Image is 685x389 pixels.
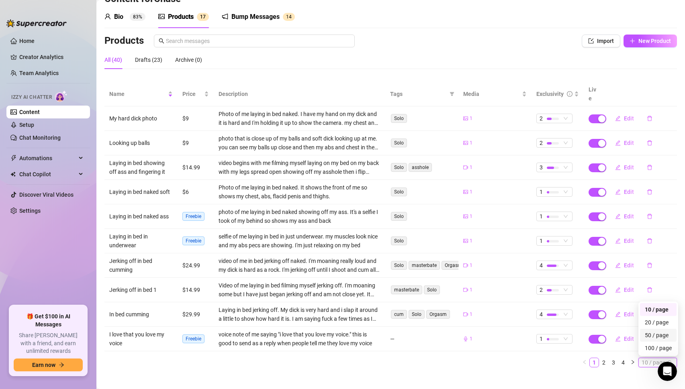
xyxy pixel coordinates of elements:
td: Jerking off in bed 1 [104,278,178,302]
span: 1 [540,187,543,196]
div: Hi there, please share the fan’s username ID, the name of the bundle [PERSON_NAME] sent, and the ... [13,201,125,279]
span: Earn now [32,362,55,368]
div: 100 / page [645,344,672,352]
div: Ella says… [6,196,154,302]
span: picture [158,13,165,20]
span: filter [448,88,456,100]
span: edit [615,336,621,342]
button: delete [640,210,659,223]
span: 1 [540,212,543,221]
span: delete [647,140,652,146]
span: video-camera [463,165,468,170]
div: selfie of me laying in bed in just underwear. my muscles look nice and my abs pecs are showing. I... [219,232,381,250]
div: Photo of me laying in bed naked. It shows the front of me so shows my chest, abs, flacid penis an... [219,183,381,201]
span: Solo [391,138,407,147]
span: masterbate [391,285,422,294]
div: 100 / page [640,342,677,354]
span: Price [182,90,202,98]
div: Products [168,12,194,22]
span: picture [463,238,468,243]
span: 1 [470,335,472,343]
span: left [582,360,587,365]
span: Name [109,90,166,98]
th: Name [104,82,178,106]
a: Discover Viral Videos [19,191,74,198]
td: I love that you love my voice [104,327,178,351]
span: masterbate [409,261,440,270]
div: 20 / page [640,316,677,329]
span: Import [597,38,614,44]
span: edit [615,287,621,293]
span: video-camera [463,287,468,292]
button: Home [126,3,141,18]
span: 🎁 Get $100 in AI Messages [14,313,83,328]
span: Edit [624,213,634,220]
span: delete [647,116,652,121]
span: 7 [203,14,206,20]
span: Edit [624,336,634,342]
sup: 83% [130,13,145,21]
span: Edit [624,287,634,293]
span: Chat Copilot [19,168,76,181]
span: Solo [391,187,407,196]
span: edit [615,165,621,170]
div: Hi there, please share the fan’s username ID, the name of the bundle [PERSON_NAME] sent, and the ... [6,196,132,284]
div: photo of me laying in bed naked showing off my ass. It's a selfie I took of my behind so shows my... [219,208,381,225]
span: Solo [409,310,425,319]
div: Bump Messages [231,12,280,22]
button: Start recording [51,263,57,269]
button: delete [640,185,659,198]
span: delete [647,214,652,219]
span: 10 / page [642,358,674,367]
span: Edit [624,164,634,171]
button: left [580,358,589,367]
img: Profile image for Ella [23,4,36,17]
td: My hard dick photo [104,106,178,131]
td: $9 [178,131,214,155]
div: 20 / page [645,318,672,327]
span: plus [630,38,635,44]
span: Edit [624,311,634,318]
span: Freebie [182,334,204,343]
span: 1 [286,14,289,20]
span: Media [463,90,520,98]
a: Home [19,38,35,44]
div: Bio [114,12,123,22]
button: delete [640,112,659,125]
td: In bed cumming [104,302,178,327]
a: Chat Monitoring [19,134,61,141]
span: edit [615,140,621,146]
td: $14.99 [178,155,214,180]
span: 1 [540,236,543,245]
button: delete [640,136,659,149]
span: search [159,38,164,44]
span: 4 [289,14,292,20]
span: Solo [391,212,407,221]
th: Media [458,82,532,106]
div: photo that is close up of my balls and soft dick looking up at me. you can see my balls up close ... [219,134,381,152]
div: Photo of me laying in bed naked. I have my hand on my dick and it is hard and I'm holding it up t... [219,110,381,127]
td: $24.99 [178,253,214,278]
span: New Product [638,38,671,44]
span: delete [647,238,652,244]
a: 4 [619,358,628,367]
h1: [PERSON_NAME] [39,4,91,10]
span: 4 [540,261,543,270]
div: Exclusivity [536,90,564,98]
button: Send a message… [138,260,151,273]
button: Edit [609,283,640,296]
a: Setup [19,122,34,128]
button: Edit [609,185,640,198]
span: edit [615,214,621,219]
span: 1 [470,262,472,269]
button: New Product [624,35,677,47]
span: notification [222,13,228,20]
span: delete [647,165,652,170]
span: Tags [390,90,446,98]
button: Gif picker [38,263,45,269]
div: 10 / page [640,303,677,316]
td: $6 [178,180,214,204]
span: 1 [470,237,472,245]
button: Edit [609,259,640,272]
span: delete [647,189,652,195]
